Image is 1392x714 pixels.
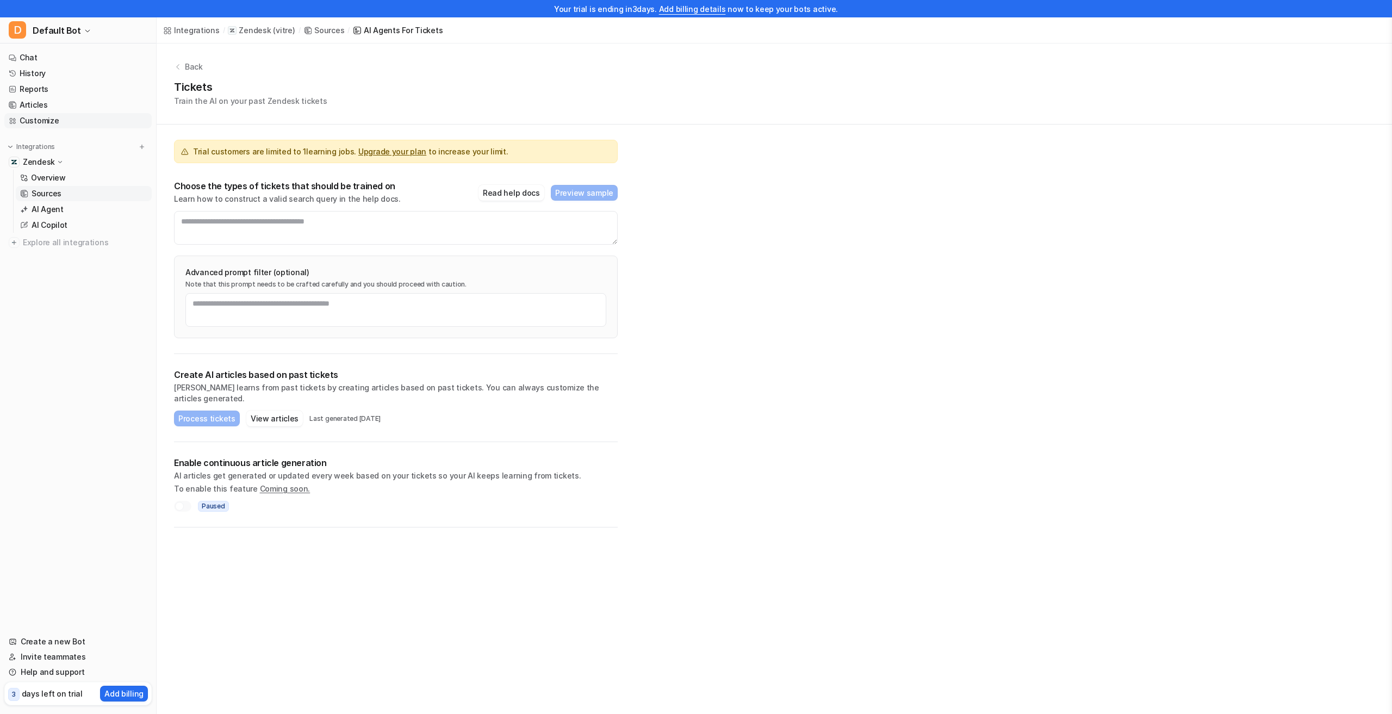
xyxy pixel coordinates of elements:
[228,25,295,36] a: Zendesk(vitre)
[260,484,310,493] span: Coming soon.
[163,24,220,36] a: Integrations
[11,159,17,165] img: Zendesk
[174,24,220,36] div: Integrations
[4,50,152,65] a: Chat
[347,26,350,35] span: /
[4,97,152,113] a: Articles
[174,470,618,481] p: AI articles get generated or updated every week based on your tickets so your AI keeps learning f...
[104,688,144,699] p: Add billing
[174,411,240,426] button: Process tickets
[174,79,327,95] h1: Tickets
[16,142,55,151] p: Integrations
[303,24,344,36] a: Sources
[4,665,152,680] a: Help and support
[16,202,152,217] a: AI Agent
[659,4,726,14] a: Add billing details
[239,25,271,36] p: Zendesk
[16,186,152,201] a: Sources
[12,690,16,699] p: 3
[4,235,152,250] a: Explore all integrations
[4,634,152,649] a: Create a new Bot
[32,204,64,215] p: AI Agent
[7,143,14,151] img: expand menu
[364,24,443,36] div: AI Agents for tickets
[174,181,401,191] p: Choose the types of tickets that should be trained on
[174,457,618,468] p: Enable continuous article generation
[4,649,152,665] a: Invite teammates
[174,483,618,494] p: To enable this feature
[198,501,229,512] span: Paused
[32,188,61,199] p: Sources
[185,267,606,278] p: Advanced prompt filter (optional)
[309,414,381,423] p: Last generated [DATE]
[314,24,344,36] div: Sources
[4,82,152,97] a: Reports
[174,382,618,404] p: [PERSON_NAME] learns from past tickets by creating articles based on past tickets. You can always...
[193,146,508,157] span: Trial customers are limited to 1 learning jobs. to increase your limit.
[358,147,426,156] a: Upgrade your plan
[31,172,66,183] p: Overview
[4,66,152,81] a: History
[9,237,20,248] img: explore all integrations
[174,95,327,107] p: Train the AI on your past Zendesk tickets
[4,141,58,152] button: Integrations
[22,688,83,699] p: days left on trial
[273,25,295,36] p: ( vitre )
[138,143,146,151] img: menu_add.svg
[174,194,401,204] p: Learn how to construct a valid search query in the help docs.
[16,170,152,185] a: Overview
[100,686,148,701] button: Add billing
[4,113,152,128] a: Customize
[9,21,26,39] span: D
[185,61,203,72] p: Back
[478,185,544,201] button: Read help docs
[23,234,147,251] span: Explore all integrations
[32,220,67,231] p: AI Copilot
[23,157,55,167] p: Zendesk
[223,26,225,35] span: /
[551,185,618,201] button: Preview sample
[174,369,618,380] p: Create AI articles based on past tickets
[16,218,152,233] a: AI Copilot
[185,280,606,289] p: Note that this prompt needs to be crafted carefully and you should proceed with caution.
[33,23,81,38] span: Default Bot
[299,26,301,35] span: /
[246,411,303,426] button: View articles
[353,24,443,36] a: AI Agents for tickets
